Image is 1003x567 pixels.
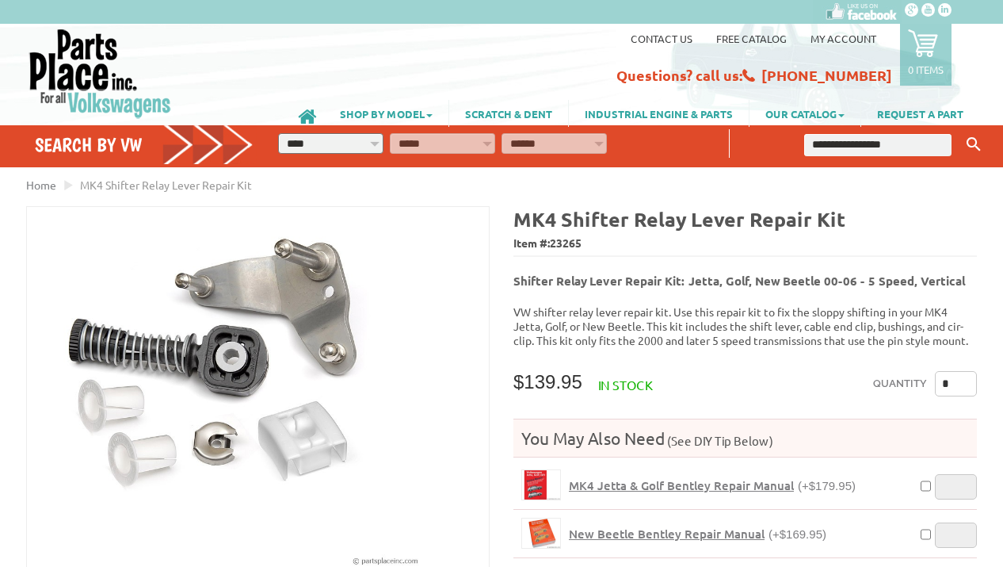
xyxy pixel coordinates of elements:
[569,100,749,127] a: INDUSTRIAL ENGINE & PARTS
[569,478,856,493] a: MK4 Jetta & Golf Bentley Repair Manual(+$179.95)
[798,479,856,492] span: (+$179.95)
[749,100,860,127] a: OUR CATALOG
[26,178,56,192] a: Home
[513,305,977,347] p: VW shifter relay lever repair kit. Use this repair kit to fix the sloppy shifting in your MK4 Jet...
[768,527,826,541] span: (+$169.95)
[513,232,977,255] span: Item #:
[522,470,560,500] img: MK4 Jetta & Golf Bentley Repair Manual
[900,24,952,86] a: 0 items
[449,100,568,127] a: SCRATCH & DENT
[522,519,560,548] img: New Beetle Bentley Repair Manual
[962,132,986,158] button: Keyword Search
[28,28,173,119] img: Parts Place Inc!
[513,371,582,393] span: $139.95
[550,236,582,250] span: 23265
[513,273,965,289] b: Shifter Relay Lever Repair Kit: Jetta, Golf, New Beetle 00-06 - 5 Speed, Vertical
[27,207,489,567] img: MK4 Shifter Relay Lever Repair Kit
[810,32,876,45] a: My Account
[569,526,765,542] span: New Beetle Bentley Repair Manual
[521,518,561,549] a: New Beetle Bentley Repair Manual
[513,206,845,232] b: MK4 Shifter Relay Lever Repair Kit
[716,32,787,45] a: Free Catalog
[861,100,979,127] a: REQUEST A PART
[873,371,927,397] label: Quantity
[569,527,826,542] a: New Beetle Bentley Repair Manual(+$169.95)
[513,427,977,449] h4: You May Also Need
[908,63,944,76] p: 0 items
[631,32,692,45] a: Contact us
[80,178,252,192] span: MK4 Shifter Relay Lever Repair Kit
[35,133,254,156] h4: Search by VW
[324,100,448,127] a: SHOP BY MODEL
[569,477,794,493] span: MK4 Jetta & Golf Bentley Repair Manual
[521,469,561,500] a: MK4 Jetta & Golf Bentley Repair Manual
[598,377,653,393] span: In stock
[665,433,773,448] span: (See DIY Tip Below)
